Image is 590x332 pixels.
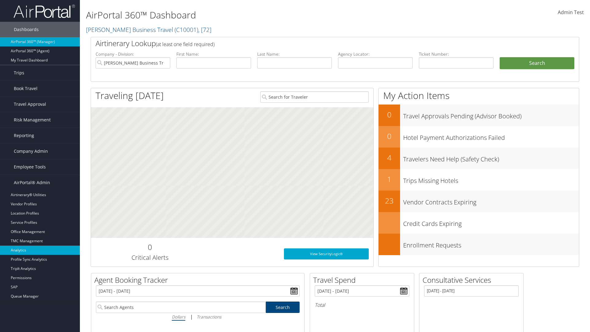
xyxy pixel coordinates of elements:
[423,275,523,285] h2: Consultative Services
[313,275,414,285] h2: Travel Spend
[379,169,579,191] a: 1Trips Missing Hotels
[403,152,579,164] h3: Travelers Need Help (Safety Check)
[172,314,185,320] i: Dollars
[197,314,221,320] i: Transactions
[379,89,579,102] h1: My Action Items
[379,152,400,163] h2: 4
[558,3,584,22] a: Admin Test
[14,159,46,175] span: Employee Tools
[379,105,579,126] a: 0Travel Approvals Pending (Advisor Booked)
[86,26,211,34] a: [PERSON_NAME] Business Travel
[403,216,579,228] h3: Credit Cards Expiring
[379,126,579,148] a: 0Hotel Payment Authorizations Failed
[14,175,50,190] span: AirPortal® Admin
[14,112,51,128] span: Risk Management
[14,4,75,18] img: airportal-logo.png
[403,195,579,207] h3: Vendor Contracts Expiring
[14,81,37,96] span: Book Travel
[14,144,48,159] span: Company Admin
[379,174,400,184] h2: 1
[379,148,579,169] a: 4Travelers Need Help (Safety Check)
[96,38,534,49] h2: Airtinerary Lookup
[379,196,400,206] h2: 23
[403,173,579,185] h3: Trips Missing Hotels
[338,51,413,57] label: Agency Locator:
[96,89,164,102] h1: Traveling [DATE]
[86,9,418,22] h1: AirPortal 360™ Dashboard
[379,234,579,255] a: Enrollment Requests
[379,131,400,141] h2: 0
[96,51,170,57] label: Company - Division:
[419,51,494,57] label: Ticket Number:
[315,302,409,308] h6: Total
[403,130,579,142] h3: Hotel Payment Authorizations Failed
[379,109,400,120] h2: 0
[379,191,579,212] a: 23Vendor Contracts Expiring
[96,242,204,252] h2: 0
[284,248,369,259] a: View SecurityLogic®
[14,65,24,81] span: Trips
[96,253,204,262] h3: Critical Alerts
[558,9,584,16] span: Admin Test
[176,51,251,57] label: First Name:
[94,275,304,285] h2: Agent Booking Tracker
[500,57,574,69] button: Search
[96,302,265,313] input: Search Agents
[260,91,369,103] input: Search for Traveler
[403,109,579,121] h3: Travel Approvals Pending (Advisor Booked)
[14,22,39,37] span: Dashboards
[14,97,46,112] span: Travel Approval
[96,313,300,321] div: |
[14,128,34,143] span: Reporting
[379,212,579,234] a: Credit Cards Expiring
[198,26,211,34] span: , [ 72 ]
[266,302,300,313] a: Search
[403,238,579,250] h3: Enrollment Requests
[257,51,332,57] label: Last Name:
[156,41,214,48] span: (at least one field required)
[175,26,198,34] span: ( C10001 )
